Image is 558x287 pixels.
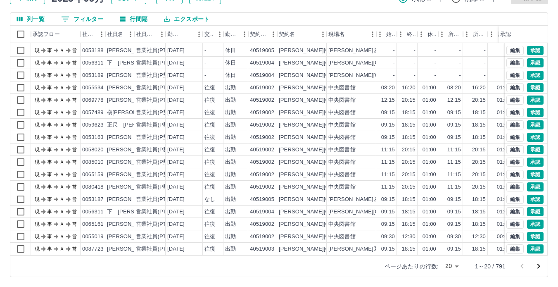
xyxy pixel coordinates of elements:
[250,72,274,79] div: 40519004
[497,171,511,179] div: 01:00
[279,183,381,191] div: [PERSON_NAME][GEOGRAPHIC_DATA]
[328,158,356,166] div: 中央図書館
[279,121,381,129] div: [PERSON_NAME][GEOGRAPHIC_DATA]
[381,134,395,141] div: 09:15
[506,71,524,80] button: 編集
[506,108,524,117] button: 編集
[402,183,416,191] div: 20:15
[472,146,486,154] div: 20:15
[497,96,511,104] div: 01:00
[250,96,274,104] div: 40519002
[279,158,381,166] div: [PERSON_NAME][GEOGRAPHIC_DATA]
[107,109,157,117] div: 槇[PERSON_NAME]
[250,26,267,43] div: 契約コード
[279,96,381,104] div: [PERSON_NAME][GEOGRAPHIC_DATA]
[527,96,544,105] button: 承認
[506,46,524,55] button: 編集
[447,96,461,104] div: 12:15
[381,84,395,92] div: 08:20
[423,134,436,141] div: 01:00
[497,84,511,92] div: 01:00
[167,26,181,43] div: 勤務日
[136,183,176,191] div: 営業社員(P契約)
[328,26,344,43] div: 現場名
[59,85,64,91] text: Ａ
[107,47,152,55] div: [PERSON_NAME]
[113,13,154,25] button: 行間隔
[82,183,104,191] div: 0080418
[250,158,274,166] div: 40519002
[47,48,52,53] text: 事
[402,146,416,154] div: 20:15
[250,171,274,179] div: 40519002
[407,26,416,43] div: 終業
[279,59,381,67] div: [PERSON_NAME][GEOGRAPHIC_DATA]
[423,121,436,129] div: 01:00
[214,28,226,41] button: メニュー
[134,26,166,43] div: 社員区分
[225,183,236,191] div: 出勤
[204,26,214,43] div: 交通費
[136,171,176,179] div: 営業社員(P契約)
[381,109,395,117] div: 09:15
[527,244,544,254] button: 承認
[82,121,104,129] div: 0059623
[47,147,52,153] text: 事
[328,72,430,79] div: [PERSON_NAME][GEOGRAPHIC_DATA]
[527,108,544,117] button: 承認
[107,84,152,92] div: [PERSON_NAME]
[279,134,381,141] div: [PERSON_NAME][GEOGRAPHIC_DATA]
[47,172,52,177] text: 事
[381,121,395,129] div: 09:15
[82,26,95,43] div: 社員番号
[225,72,236,79] div: 休日
[204,158,215,166] div: 往復
[497,134,511,141] div: 01:00
[59,60,64,66] text: Ａ
[527,46,544,55] button: 承認
[328,59,430,67] div: [PERSON_NAME][GEOGRAPHIC_DATA]
[167,109,185,117] div: [DATE]
[59,172,64,177] text: Ａ
[81,26,105,43] div: 社員番号
[328,146,356,154] div: 中央図書館
[472,121,486,129] div: 18:15
[225,171,236,179] div: 出勤
[238,28,251,41] button: メニュー
[527,145,544,154] button: 承認
[35,72,40,78] text: 現
[506,58,524,67] button: 編集
[72,159,77,165] text: 営
[472,84,486,92] div: 16:20
[423,109,436,117] div: 01:00
[447,134,461,141] div: 09:15
[35,85,40,91] text: 現
[402,96,416,104] div: 20:15
[167,134,185,141] div: [DATE]
[82,146,104,154] div: 0058020
[506,133,524,142] button: 編集
[124,28,137,41] button: メニュー
[204,171,215,179] div: 往復
[376,26,397,43] div: 始業
[72,48,77,53] text: 営
[527,170,544,179] button: 承認
[203,26,223,43] div: 交通費
[506,244,524,254] button: 編集
[225,121,236,129] div: 出勤
[527,220,544,229] button: 承認
[225,109,236,117] div: 出勤
[442,260,462,272] div: 20
[82,171,104,179] div: 0065159
[527,158,544,167] button: 承認
[527,58,544,67] button: 承認
[167,158,185,166] div: [DATE]
[136,134,176,141] div: 営業社員(P契約)
[402,134,416,141] div: 18:15
[107,183,152,191] div: [PERSON_NAME]
[136,109,176,117] div: 営業社員(P契約)
[225,59,236,67] div: 休日
[107,158,152,166] div: [PERSON_NAME]
[107,72,152,79] div: [PERSON_NAME]
[328,134,356,141] div: 中央図書館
